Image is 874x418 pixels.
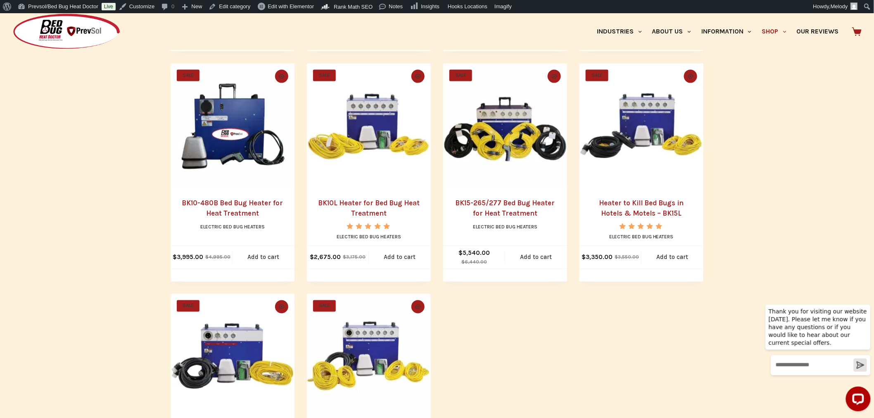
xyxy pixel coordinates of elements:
[586,70,608,81] span: SALE
[182,199,283,218] a: BK10-480B Bed Bug Heater for Heat Treatment
[343,254,366,260] bdi: 3,175.00
[275,300,288,313] button: Quick view toggle
[347,223,391,229] div: Rated 5.00 out of 5
[505,246,567,269] a: Add to cart: “BK15-265/277 Bed Bug Heater for Heat Treatment”
[173,254,203,261] bdi: 3,995.00
[458,249,490,257] bdi: 5,540.00
[831,3,848,9] span: Melody
[233,246,294,269] a: Add to cart: “BK10-480B Bed Bug Heater for Heat Treatment”
[619,223,663,248] span: Rated out of 5
[582,254,586,261] span: $
[641,246,703,269] a: Add to cart: “Heater to Kill Bed Bugs in Hotels & Motels - BK15L”
[461,259,465,265] span: $
[411,70,425,83] button: Quick view toggle
[171,294,294,418] a: BK17 Bed Bug Heater for Heat Treatment
[759,297,874,418] iframe: LiveChat chat widget
[696,13,757,50] a: Information
[347,223,391,248] span: Rated out of 5
[343,254,347,260] span: $
[615,254,618,260] span: $
[615,254,639,260] bdi: 3,550.00
[313,70,336,81] span: SALE
[205,254,209,260] span: $
[411,300,425,313] button: Quick view toggle
[318,199,420,218] a: BK10L Heater for Bed Bug Heat Treatment
[334,4,373,10] span: Rank Math SEO
[609,234,674,240] a: Electric Bed Bug Heaters
[443,64,567,188] a: BK15-265/277 Bed Bug Heater for Heat Treatment
[12,13,121,50] img: Prevsol/Bed Bug Heat Doctor
[449,70,472,81] span: SALE
[177,70,199,81] span: SALE
[473,224,537,230] a: Electric Bed Bug Heaters
[102,3,116,10] a: Live
[458,249,463,257] span: $
[307,64,431,188] a: BK10L Heater for Bed Bug Heat Treatment
[369,246,431,269] a: Add to cart: “BK10L Heater for Bed Bug Heat Treatment”
[684,70,697,83] button: Quick view toggle
[307,294,431,418] a: BK20 Bed Bug Heater for Heat Treatment
[582,254,613,261] bdi: 3,350.00
[310,254,341,261] bdi: 2,675.00
[592,13,647,50] a: Industries
[173,254,177,261] span: $
[791,13,844,50] a: Our Reviews
[619,223,663,229] div: Rated 5.00 out of 5
[310,254,314,261] span: $
[647,13,696,50] a: About Us
[757,13,791,50] a: Shop
[313,300,336,312] span: SALE
[268,3,314,9] span: Edit with Elementor
[421,3,439,9] span: Insights
[337,234,401,240] a: Electric Bed Bug Heaters
[548,70,561,83] button: Quick view toggle
[579,64,703,188] a: Heater to Kill Bed Bugs in Hotels & Motels - BK15L
[171,64,294,188] a: BK10-480B Bed Bug Heater for Heat Treatment
[461,259,487,265] bdi: 6,440.00
[456,199,555,218] a: BK15-265/277 Bed Bug Heater for Heat Treatment
[200,224,265,230] a: Electric Bed Bug Heaters
[599,199,684,218] a: Heater to Kill Bed Bugs in Hotels & Motels – BK15L
[275,70,288,83] button: Quick view toggle
[592,13,844,50] nav: Primary
[205,254,230,260] bdi: 4,995.00
[177,300,199,312] span: SALE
